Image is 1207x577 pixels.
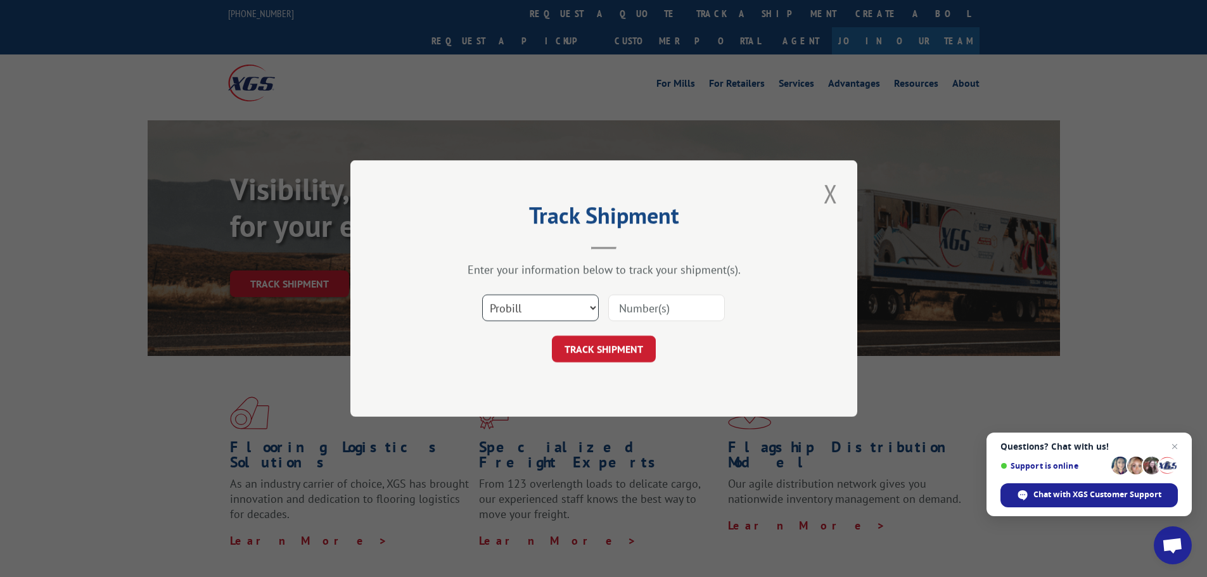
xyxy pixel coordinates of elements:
[414,206,794,231] h2: Track Shipment
[552,336,656,362] button: TRACK SHIPMENT
[1154,526,1192,564] a: Open chat
[1000,461,1107,471] span: Support is online
[1000,483,1178,507] span: Chat with XGS Customer Support
[414,262,794,277] div: Enter your information below to track your shipment(s).
[608,295,725,321] input: Number(s)
[1033,489,1161,500] span: Chat with XGS Customer Support
[820,176,841,211] button: Close modal
[1000,441,1178,452] span: Questions? Chat with us!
